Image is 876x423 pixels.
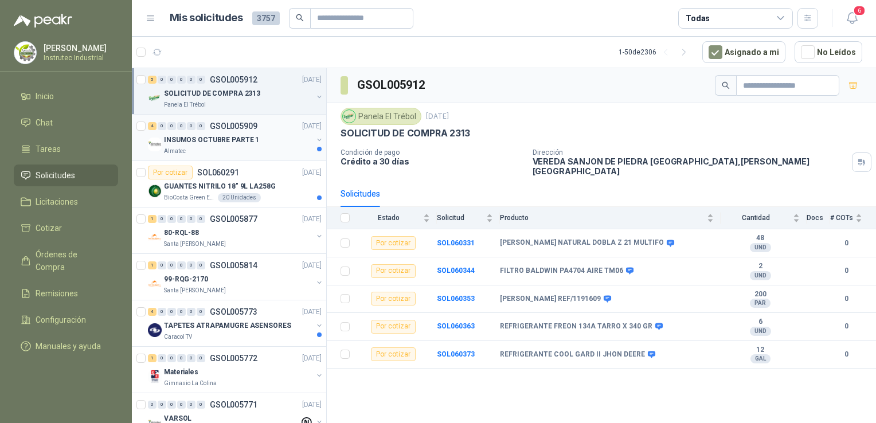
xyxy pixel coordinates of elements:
[36,169,75,182] span: Solicitudes
[148,119,324,156] a: 4 0 0 0 0 0 GSOL005909[DATE] Company LogoINSUMOS OCTUBRE PARTE 1Almatec
[148,73,324,109] a: 5 0 0 0 0 0 GSOL005912[DATE] Company LogoSOLICITUD DE COMPRA 2313Panela El Trébol
[341,108,421,125] div: Panela El Trébol
[148,166,193,179] div: Por cotizar
[148,351,324,388] a: 1 0 0 0 0 0 GSOL005772[DATE] Company LogoMaterialesGimnasio La Colina
[177,308,186,316] div: 0
[750,327,771,336] div: UND
[807,207,830,229] th: Docs
[302,167,322,178] p: [DATE]
[437,295,475,303] b: SOL060353
[210,354,257,362] p: GSOL005772
[252,11,280,25] span: 3757
[167,401,176,409] div: 0
[148,91,162,105] img: Company Logo
[164,379,217,388] p: Gimnasio La Colina
[36,248,107,273] span: Órdenes de Compra
[500,207,721,229] th: Producto
[795,41,862,63] button: No Leídos
[341,148,523,156] p: Condición de pago
[830,214,853,222] span: # COTs
[197,354,205,362] div: 0
[302,307,322,318] p: [DATE]
[218,193,261,202] div: 20 Unidades
[187,308,195,316] div: 0
[296,14,304,22] span: search
[164,181,276,192] p: GUANTES NITRILO 18" 9L LA258G
[437,350,475,358] a: SOL060373
[164,147,186,156] p: Almatec
[36,222,62,234] span: Cotizar
[164,240,226,249] p: Santa [PERSON_NAME]
[148,354,157,362] div: 1
[158,354,166,362] div: 0
[197,261,205,269] div: 0
[158,261,166,269] div: 0
[148,122,157,130] div: 4
[132,161,326,207] a: Por cotizarSOL060291[DATE] Company LogoGUANTES NITRILO 18" 9L LA258GBioCosta Green Energy S.A.S20...
[830,265,862,276] b: 0
[164,286,226,295] p: Santa [PERSON_NAME]
[148,308,157,316] div: 4
[500,350,645,359] b: REFRIGERANTE COOL GARD II JHON DEERE
[371,236,416,250] div: Por cotizar
[164,320,291,331] p: TAPETES ATRAPAMUGRE ASENSORES
[36,287,78,300] span: Remisiones
[302,75,322,85] p: [DATE]
[830,293,862,304] b: 0
[170,10,243,26] h1: Mis solicitudes
[302,353,322,364] p: [DATE]
[341,187,380,200] div: Solicitudes
[533,148,848,156] p: Dirección
[164,367,198,378] p: Materiales
[177,261,186,269] div: 0
[148,258,324,295] a: 1 0 0 0 0 0 GSOL005814[DATE] Company Logo99-RQG-2170Santa [PERSON_NAME]
[750,271,771,280] div: UND
[426,111,449,122] p: [DATE]
[343,110,355,123] img: Company Logo
[158,215,166,223] div: 0
[210,76,257,84] p: GSOL005912
[721,207,807,229] th: Cantidad
[500,214,705,222] span: Producto
[14,283,118,304] a: Remisiones
[197,401,205,409] div: 0
[148,261,157,269] div: 1
[158,401,166,409] div: 0
[187,261,195,269] div: 0
[14,309,118,331] a: Configuración
[148,184,162,198] img: Company Logo
[842,8,862,29] button: 6
[197,122,205,130] div: 0
[533,156,848,176] p: VEREDA SANJON DE PIEDRA [GEOGRAPHIC_DATA] , [PERSON_NAME][GEOGRAPHIC_DATA]
[750,243,771,252] div: UND
[210,215,257,223] p: GSOL005877
[302,260,322,271] p: [DATE]
[371,264,416,278] div: Por cotizar
[830,207,876,229] th: # COTs
[167,215,176,223] div: 0
[437,207,500,229] th: Solicitud
[210,401,257,409] p: GSOL005771
[167,122,176,130] div: 0
[164,332,192,342] p: Caracol TV
[14,335,118,357] a: Manuales y ayuda
[619,43,693,61] div: 1 - 50 de 2306
[177,354,186,362] div: 0
[36,195,78,208] span: Licitaciones
[148,370,162,383] img: Company Logo
[158,308,166,316] div: 0
[164,135,259,146] p: INSUMOS OCTUBRE PARTE 1
[437,322,475,330] b: SOL060363
[167,261,176,269] div: 0
[44,54,115,61] p: Instrutec Industrial
[721,318,800,327] b: 6
[686,12,710,25] div: Todas
[14,164,118,186] a: Solicitudes
[36,116,53,129] span: Chat
[197,76,205,84] div: 0
[44,44,115,52] p: [PERSON_NAME]
[500,295,601,304] b: [PERSON_NAME] REF/1191609
[437,267,475,275] a: SOL060344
